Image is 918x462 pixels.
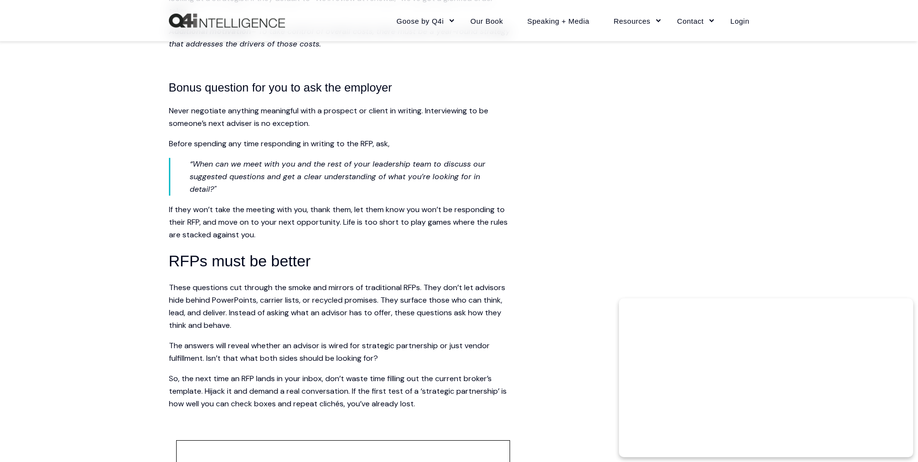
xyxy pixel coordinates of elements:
span: Never negotiate anything meaningful with a prospect or client in writing. Interviewing to be some... [169,106,488,128]
span: – To take control of overall costs, there must be a year-round strategy that addresses the driver... [169,26,510,49]
span: These questions cut through the smoke and mirrors of traditional RFPs. They don’t let advisors hi... [169,282,505,330]
span: So, the next time an RFP lands in your inbox, don’t waste time filling out the current broker’s t... [169,373,507,409]
span: Bonus question for you to ask the employer [169,81,392,94]
span: If they won’t take the meeting with you, thank them, let them know you won’t be responding to the... [169,204,508,240]
span: RFPs must be better [169,252,311,270]
span: Before spending any time responding in writing to the RFP, ask, [169,139,390,149]
a: Back to Home [169,14,285,28]
span: “When can we meet with you and the rest of your leadership team to discuss our suggested question... [190,159,485,194]
span: The answers will reveal whether an advisor is wired for strategic partnership or just vendor fulf... [169,340,490,363]
iframe: Popup CTA [619,298,913,457]
img: Q4intelligence, LLC logo [169,14,285,28]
